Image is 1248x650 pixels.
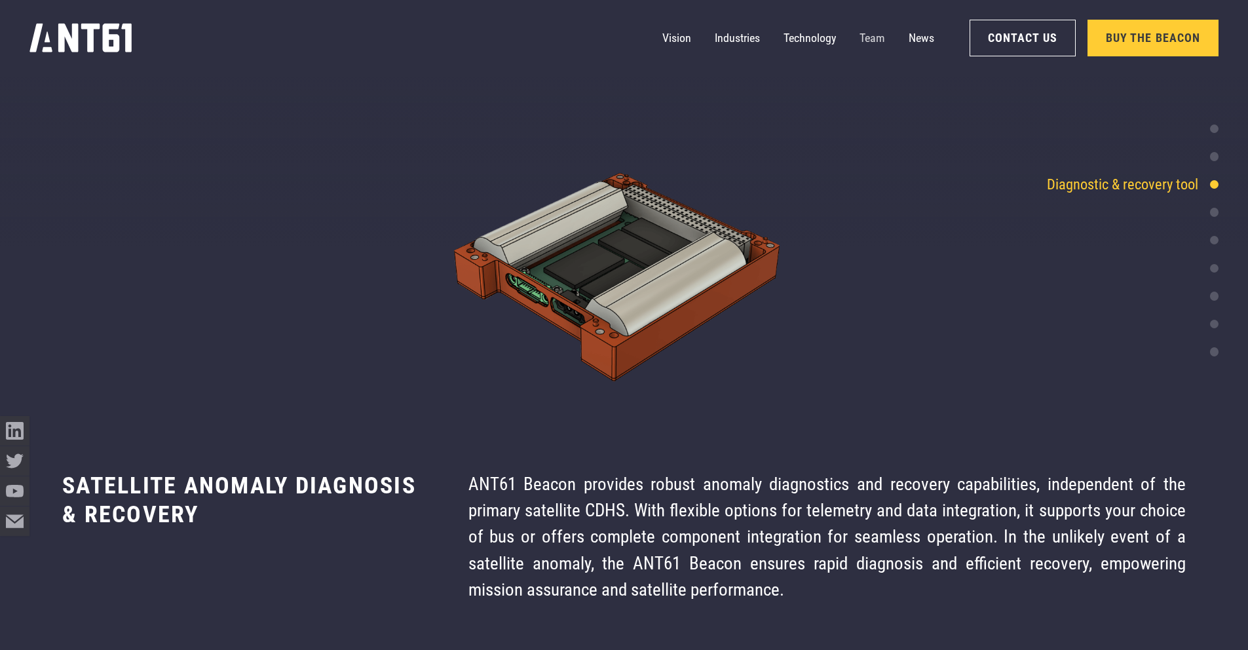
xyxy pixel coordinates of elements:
[1047,174,1198,196] div: Diagnostic & recovery tool
[715,24,760,53] a: Industries
[1087,20,1219,56] a: Buy the Beacon
[784,24,836,53] a: Technology
[468,470,1186,603] div: ANT61 Beacon provides robust anomaly diagnostics and recovery capabilities, independent of the pr...
[662,24,691,53] a: Vision
[29,18,134,58] a: home
[970,20,1076,56] a: Contact Us
[62,470,421,585] h2: Satellite anomaly diagnosis & recovery
[860,24,885,53] a: Team
[909,24,934,53] a: News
